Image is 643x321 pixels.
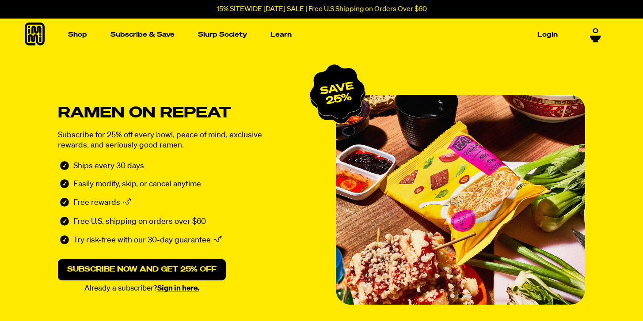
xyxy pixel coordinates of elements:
[217,5,427,13] p: 15% SITEWIDE [DATE] SALE | Free U.S Shipping on Orders Over $60
[593,27,598,35] span: 0
[267,28,295,42] a: Learn
[450,294,471,298] div: Carousel pagination
[336,95,585,305] div: Slide 2 of 3
[58,259,226,280] a: Subscribe now and get 25% off
[58,285,226,292] p: Already a subscriber?
[73,235,211,247] p: Try risk-free with our 30-day guarantee
[73,179,201,189] p: Easily modify, skip, or cancel anytime
[58,107,314,119] h1: Ramen on repeat
[65,19,561,51] nav: Main navigation
[534,28,561,42] a: Login
[73,198,120,209] p: Free rewards
[73,217,206,227] p: Free U.S. shipping on orders over $60
[73,161,144,171] p: Ships every 30 days
[58,130,283,151] p: Subscribe for 25% off every bowl, peace of mind, exclusive rewards, and seriously good ramen.
[107,28,178,42] a: Subscribe & Save
[157,285,199,292] a: Sign in here.
[65,28,91,42] a: Shop
[590,27,601,42] a: 0
[194,28,251,42] a: Slurp Society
